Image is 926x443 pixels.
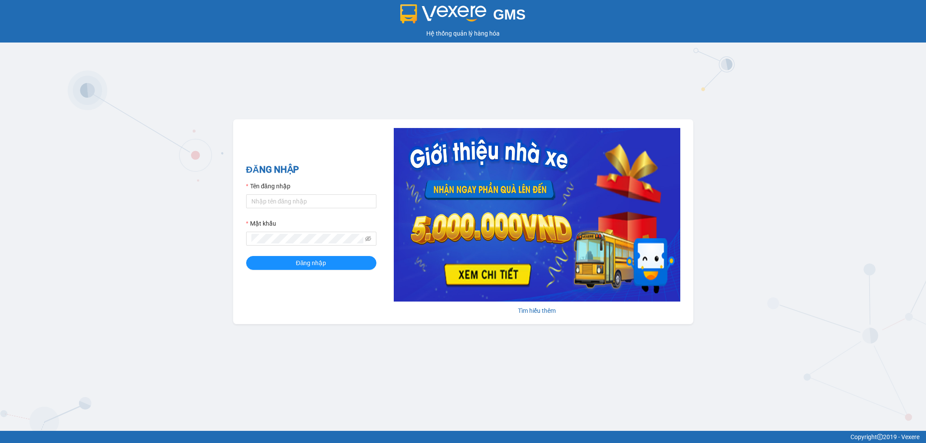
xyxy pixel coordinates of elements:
[296,258,326,268] span: Đăng nhập
[2,29,924,38] div: Hệ thống quản lý hàng hóa
[246,194,376,208] input: Tên đăng nhập
[246,163,376,177] h2: ĐĂNG NHẬP
[246,219,276,228] label: Mật khẩu
[246,256,376,270] button: Đăng nhập
[394,306,680,315] div: Tìm hiểu thêm
[400,4,486,23] img: logo 2
[394,128,680,302] img: banner-0
[493,7,526,23] span: GMS
[365,236,371,242] span: eye-invisible
[246,181,290,191] label: Tên đăng nhập
[251,234,363,243] input: Mật khẩu
[7,432,919,442] div: Copyright 2019 - Vexere
[400,13,526,20] a: GMS
[877,434,883,440] span: copyright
